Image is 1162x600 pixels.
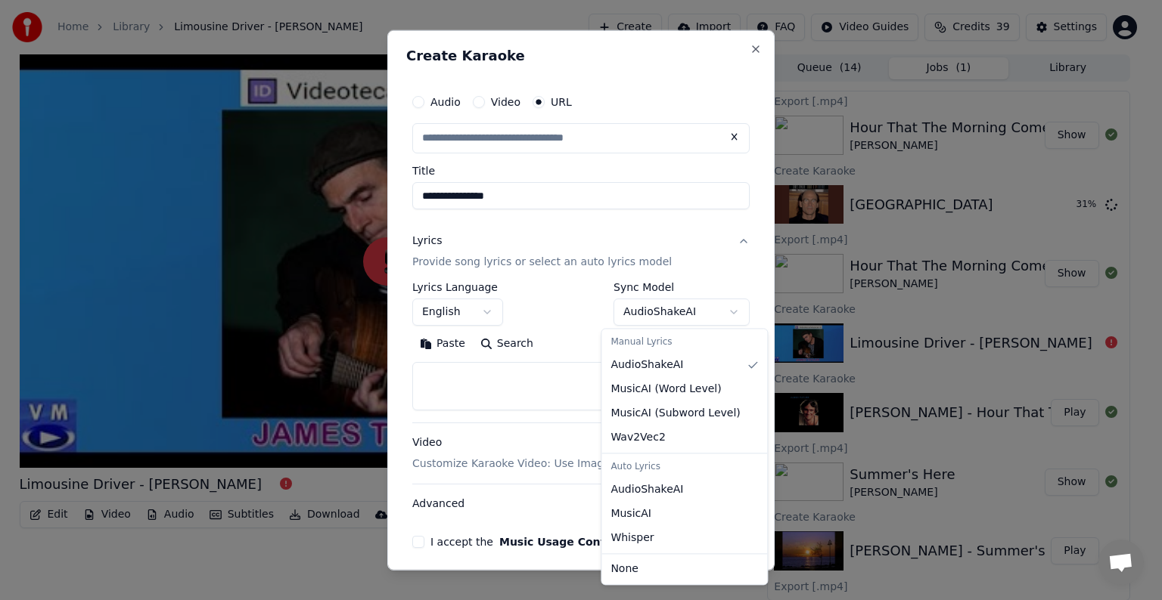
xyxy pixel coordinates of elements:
[611,482,683,497] span: AudioShakeAI
[611,430,665,445] span: Wav2Vec2
[412,332,473,356] button: Paste
[412,435,695,472] div: Video
[430,97,461,107] label: Audio
[604,456,764,478] div: Auto Lyrics
[611,406,740,421] span: MusicAI ( Subword Level )
[412,282,503,292] label: Lyrics Language
[611,357,683,373] span: AudioShakeAI
[551,97,572,107] label: URL
[473,332,541,356] button: Search
[491,97,520,107] label: Video
[412,234,442,249] div: Lyrics
[614,282,750,292] label: Sync Model
[499,537,655,547] button: Music Usage Confirmation
[604,332,764,353] div: Manual Lyrics
[611,506,651,521] span: MusicAI
[430,537,655,547] label: I accept the
[412,484,750,524] button: Advanced
[406,49,756,63] h2: Create Karaoke
[611,530,654,546] span: Whisper
[611,561,638,577] span: None
[412,165,750,176] label: Title
[412,456,695,472] p: Customize Karaoke Video: Use Image, Video, or Color
[412,255,672,270] p: Provide song lyrics or select an auto lyrics model
[611,382,721,397] span: MusicAI ( Word Level )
